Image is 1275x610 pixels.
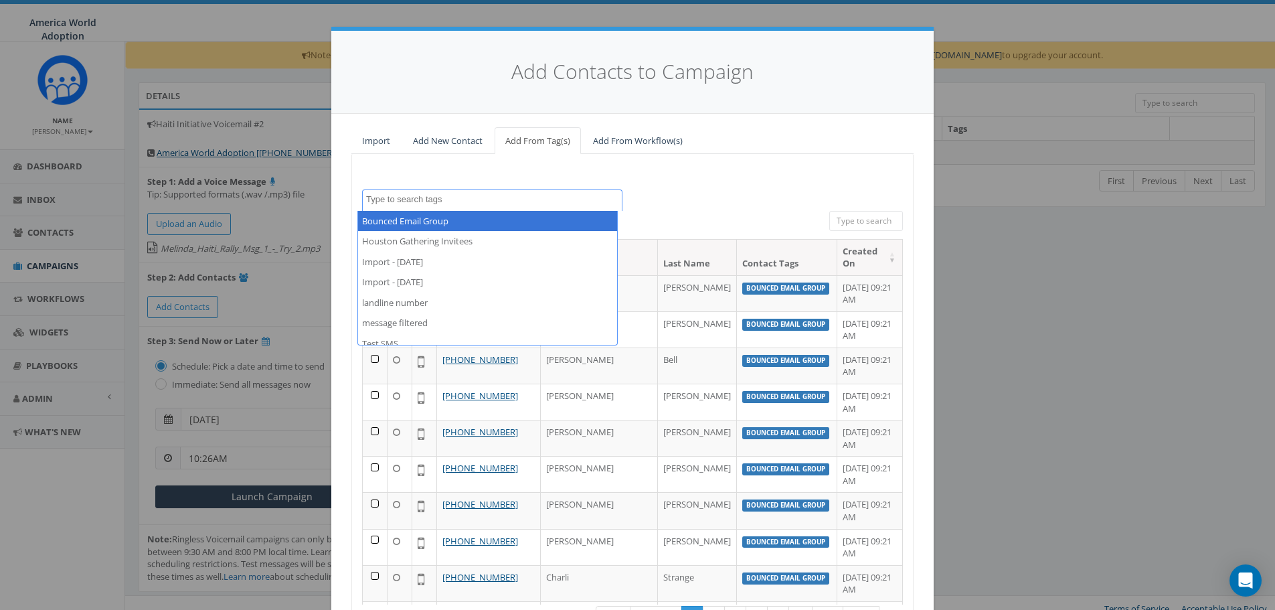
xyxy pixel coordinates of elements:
label: Bounced Email Group [742,319,829,331]
td: [PERSON_NAME] [658,492,737,528]
div: Open Intercom Messenger [1229,564,1262,597]
td: [PERSON_NAME] [658,420,737,456]
li: message filtered [358,313,617,333]
li: landline number [358,293,617,313]
td: Bell [658,348,737,384]
li: Bounced Email Group [358,211,617,232]
li: Import - [DATE] [358,272,617,293]
td: [PERSON_NAME] [541,529,658,565]
textarea: Search [366,194,622,206]
td: [PERSON_NAME] [541,456,658,492]
a: [PHONE_NUMBER] [442,354,518,366]
td: [DATE] 09:21 AM [837,384,903,420]
td: [PERSON_NAME] [541,384,658,420]
td: [DATE] 09:21 AM [837,275,903,311]
td: Charli [541,565,658,601]
td: [PERSON_NAME] [658,384,737,420]
a: [PHONE_NUMBER] [442,571,518,583]
td: [PERSON_NAME] [658,275,737,311]
label: Bounced Email Group [742,500,829,512]
td: [DATE] 09:21 AM [837,420,903,456]
td: [DATE] 09:21 AM [837,348,903,384]
a: [PHONE_NUMBER] [442,426,518,438]
label: Bounced Email Group [742,283,829,295]
td: Strange [658,565,737,601]
a: Add From Workflow(s) [582,127,693,155]
td: [PERSON_NAME] [658,456,737,492]
label: Bounced Email Group [742,427,829,439]
a: [PHONE_NUMBER] [442,535,518,547]
label: Bounced Email Group [742,536,829,548]
th: Contact Tags [737,240,837,275]
a: [PHONE_NUMBER] [442,390,518,402]
a: Add From Tag(s) [495,127,581,155]
td: [DATE] 09:21 AM [837,456,903,492]
a: [PHONE_NUMBER] [442,462,518,474]
td: [PERSON_NAME] [541,348,658,384]
li: Import - [DATE] [358,252,617,273]
td: [PERSON_NAME] [658,311,737,348]
td: [PERSON_NAME] [541,420,658,456]
label: Bounced Email Group [742,391,829,403]
th: Created On: activate to sort column ascending [837,240,903,275]
td: [PERSON_NAME] [658,529,737,565]
input: Type to search [829,211,903,231]
li: Test SMS [358,333,617,354]
td: [DATE] 09:21 AM [837,492,903,528]
li: Houston Gathering Invitees [358,231,617,252]
h4: Add Contacts to Campaign [351,58,914,86]
label: Bounced Email Group [742,463,829,475]
label: Bounced Email Group [742,573,829,585]
label: Bounced Email Group [742,355,829,367]
a: Add New Contact [402,127,493,155]
td: [DATE] 09:21 AM [837,565,903,601]
td: [DATE] 09:21 AM [837,529,903,565]
td: [PERSON_NAME] [541,492,658,528]
a: [PHONE_NUMBER] [442,498,518,510]
a: Import [351,127,401,155]
th: Last Name [658,240,737,275]
td: [DATE] 09:21 AM [837,311,903,348]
